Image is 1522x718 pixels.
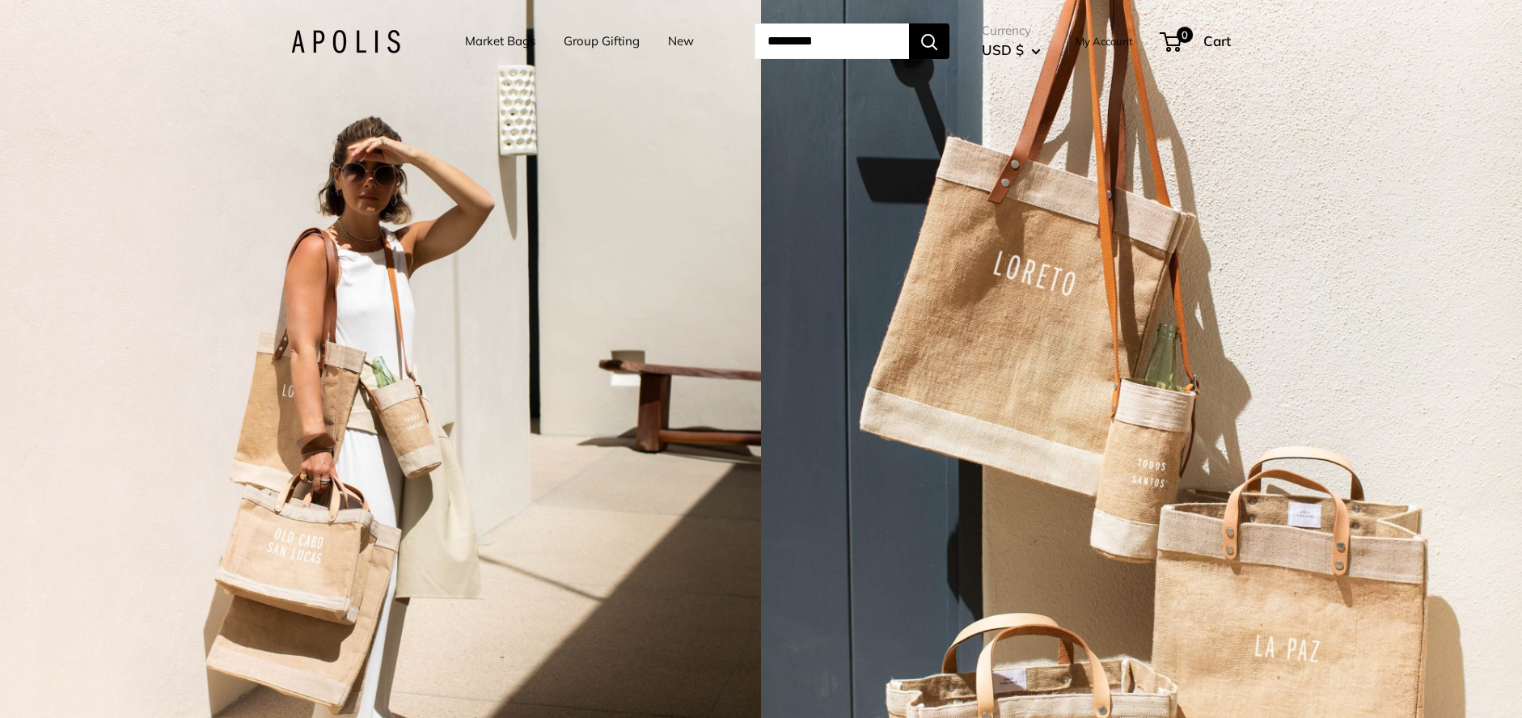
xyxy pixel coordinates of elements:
[1161,28,1231,54] a: 0 Cart
[1076,32,1133,51] a: My Account
[668,30,694,53] a: New
[564,30,640,53] a: Group Gifting
[465,30,535,53] a: Market Bags
[1203,32,1231,49] span: Cart
[982,41,1024,58] span: USD $
[291,30,400,53] img: Apolis
[982,19,1041,42] span: Currency
[755,23,909,59] input: Search...
[982,37,1041,63] button: USD $
[1177,27,1193,43] span: 0
[909,23,949,59] button: Search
